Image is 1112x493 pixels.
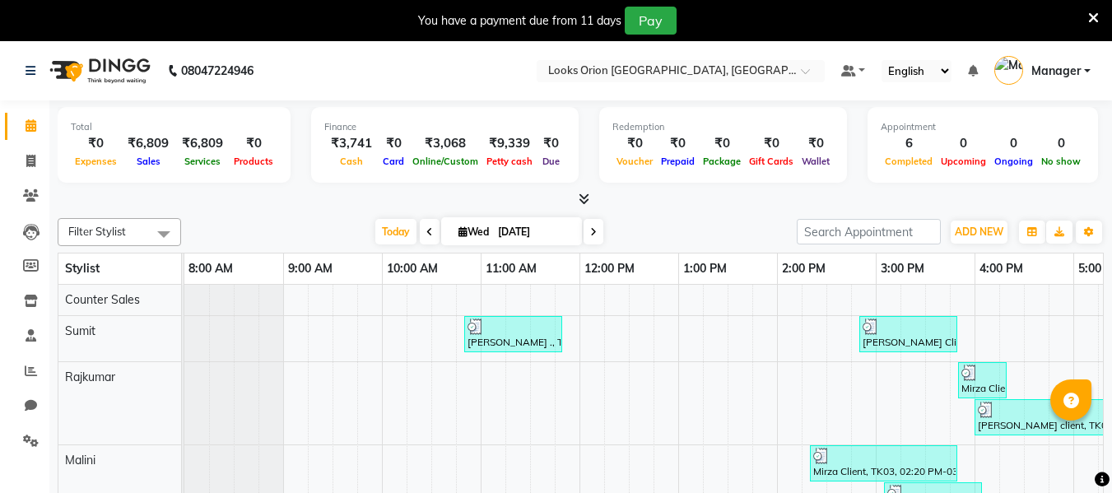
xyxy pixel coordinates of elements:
span: No show [1037,156,1085,167]
button: ADD NEW [951,221,1007,244]
span: Sales [133,156,165,167]
a: 3:00 PM [877,257,928,281]
input: Search Appointment [797,219,941,244]
a: 9:00 AM [284,257,337,281]
span: Filter Stylist [68,225,126,238]
a: 12:00 PM [580,257,639,281]
span: Expenses [71,156,121,167]
img: logo [42,48,155,94]
span: Voucher [612,156,657,167]
div: Appointment [881,120,1085,134]
div: 0 [1037,134,1085,153]
span: Card [379,156,408,167]
span: Wed [454,226,493,238]
input: 2025-09-03 [493,220,575,244]
div: Mirza Client, TK03, 03:50 PM-04:20 PM, Kids Cut(M) [960,365,1005,396]
div: Finance [324,120,565,134]
div: You have a payment due from 11 days [418,12,621,30]
div: ₹0 [657,134,699,153]
a: 4:00 PM [975,257,1027,281]
a: 11:00 AM [482,257,541,281]
a: 8:00 AM [184,257,237,281]
a: 10:00 AM [383,257,442,281]
span: Malini [65,453,95,467]
div: ₹0 [798,134,834,153]
span: Rajkumar [65,370,115,384]
div: ₹0 [71,134,121,153]
div: ₹0 [230,134,277,153]
span: Wallet [798,156,834,167]
img: Manager [994,56,1023,85]
span: Package [699,156,745,167]
span: Stylist [65,261,100,276]
div: 0 [937,134,990,153]
span: Online/Custom [408,156,482,167]
span: Services [180,156,225,167]
a: 1:00 PM [679,257,731,281]
span: Products [230,156,277,167]
b: 08047224946 [181,48,254,94]
div: Redemption [612,120,834,134]
span: Cash [336,156,367,167]
div: ₹3,068 [408,134,482,153]
span: Due [538,156,564,167]
div: ₹0 [612,134,657,153]
div: Total [71,120,277,134]
div: 0 [990,134,1037,153]
button: Pay [625,7,677,35]
span: Ongoing [990,156,1037,167]
div: ₹6,809 [121,134,175,153]
span: Today [375,219,416,244]
div: ₹0 [745,134,798,153]
span: Petty cash [482,156,537,167]
iframe: chat widget [1043,427,1096,477]
div: ₹0 [537,134,565,153]
div: Mirza Client, TK03, 02:20 PM-03:50 PM, Foot Prints Pedicure(F),Eyebrows & Upperlips [812,448,956,479]
span: Counter Sales [65,292,140,307]
div: [PERSON_NAME] ., TK01, 10:50 AM-11:50 AM, Color Touchup Majirel(M) [466,319,561,350]
a: 2:00 PM [778,257,830,281]
span: Gift Cards [745,156,798,167]
span: Manager [1031,63,1081,80]
div: ₹9,339 [482,134,537,153]
div: [PERSON_NAME] Client, TK02, 02:50 PM-03:50 PM, Sr.Stylist Cut(M) [861,319,956,350]
div: ₹6,809 [175,134,230,153]
span: Sumit [65,323,95,338]
span: Prepaid [657,156,699,167]
span: Completed [881,156,937,167]
span: ADD NEW [955,226,1003,238]
div: ₹3,741 [324,134,379,153]
div: 6 [881,134,937,153]
span: Upcoming [937,156,990,167]
div: ₹0 [379,134,408,153]
div: ₹0 [699,134,745,153]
